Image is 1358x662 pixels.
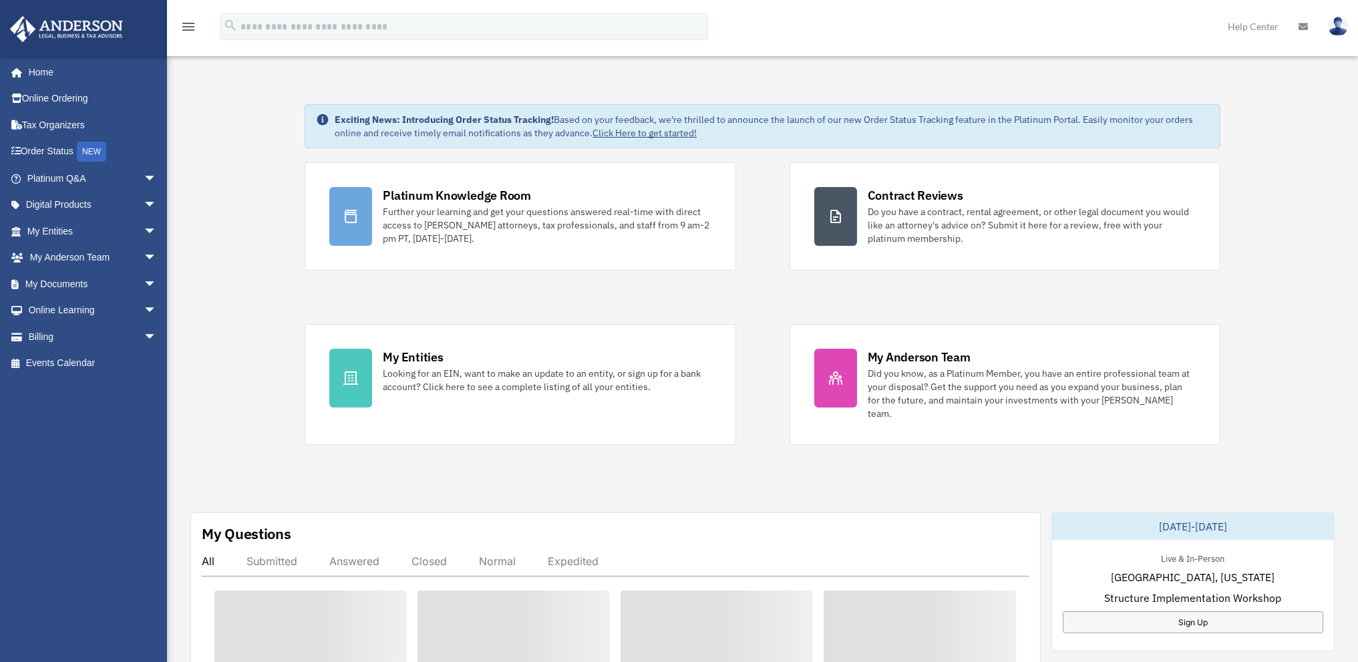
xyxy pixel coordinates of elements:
[790,324,1220,445] a: My Anderson Team Did you know, as a Platinum Member, you have an entire professional team at your...
[383,349,443,365] div: My Entities
[868,187,963,204] div: Contract Reviews
[9,297,177,324] a: Online Learningarrow_drop_down
[202,554,214,568] div: All
[144,218,170,245] span: arrow_drop_down
[1111,569,1275,585] span: [GEOGRAPHIC_DATA], [US_STATE]
[246,554,297,568] div: Submitted
[9,138,177,166] a: Order StatusNEW
[868,367,1196,420] div: Did you know, as a Platinum Member, you have an entire professional team at your disposal? Get th...
[223,18,238,33] i: search
[9,192,177,218] a: Digital Productsarrow_drop_down
[868,349,971,365] div: My Anderson Team
[335,114,554,126] strong: Exciting News: Introducing Order Status Tracking!
[1063,611,1323,633] a: Sign Up
[77,142,106,162] div: NEW
[180,23,196,35] a: menu
[329,554,379,568] div: Answered
[144,323,170,351] span: arrow_drop_down
[202,524,291,544] div: My Questions
[180,19,196,35] i: menu
[144,271,170,298] span: arrow_drop_down
[305,162,735,271] a: Platinum Knowledge Room Further your learning and get your questions answered real-time with dire...
[9,218,177,244] a: My Entitiesarrow_drop_down
[305,324,735,445] a: My Entities Looking for an EIN, want to make an update to an entity, or sign up for a bank accoun...
[1052,513,1334,540] div: [DATE]-[DATE]
[9,244,177,271] a: My Anderson Teamarrow_drop_down
[9,350,177,377] a: Events Calendar
[1150,550,1235,564] div: Live & In-Person
[6,16,127,42] img: Anderson Advisors Platinum Portal
[383,187,531,204] div: Platinum Knowledge Room
[9,271,177,297] a: My Documentsarrow_drop_down
[9,59,170,86] a: Home
[9,165,177,192] a: Platinum Q&Aarrow_drop_down
[144,192,170,219] span: arrow_drop_down
[411,554,447,568] div: Closed
[1328,17,1348,36] img: User Pic
[144,165,170,192] span: arrow_drop_down
[335,113,1208,140] div: Based on your feedback, we're thrilled to announce the launch of our new Order Status Tracking fe...
[383,367,711,393] div: Looking for an EIN, want to make an update to an entity, or sign up for a bank account? Click her...
[479,554,516,568] div: Normal
[592,127,697,139] a: Click Here to get started!
[790,162,1220,271] a: Contract Reviews Do you have a contract, rental agreement, or other legal document you would like...
[868,205,1196,245] div: Do you have a contract, rental agreement, or other legal document you would like an attorney's ad...
[9,323,177,350] a: Billingarrow_drop_down
[1104,590,1281,606] span: Structure Implementation Workshop
[9,112,177,138] a: Tax Organizers
[9,86,177,112] a: Online Ordering
[548,554,599,568] div: Expedited
[144,244,170,272] span: arrow_drop_down
[383,205,711,245] div: Further your learning and get your questions answered real-time with direct access to [PERSON_NAM...
[144,297,170,325] span: arrow_drop_down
